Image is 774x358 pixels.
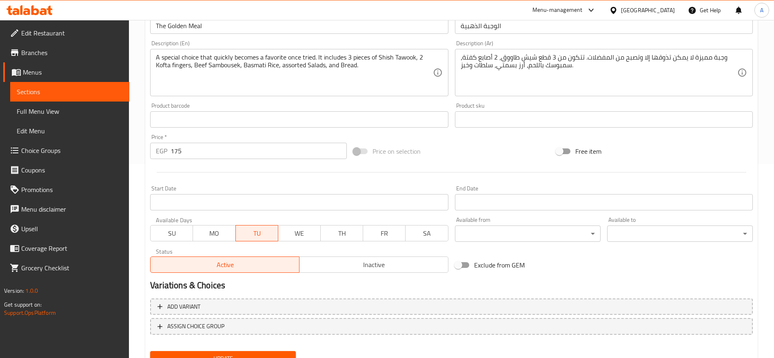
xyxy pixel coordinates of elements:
span: Coverage Report [21,243,123,253]
button: ASSIGN CHOICE GROUP [150,318,753,335]
span: TH [324,228,360,239]
span: Menus [23,67,123,77]
span: Upsell [21,224,123,234]
span: Menu disclaimer [21,204,123,214]
button: Inactive [299,256,448,273]
span: Price on selection [373,146,421,156]
span: Promotions [21,185,123,194]
a: Coupons [3,160,129,180]
button: FR [363,225,406,241]
span: Inactive [303,259,445,271]
input: Please enter price [171,143,347,159]
span: Branches [21,48,123,57]
span: Sections [17,87,123,97]
span: Exclude from GEM [474,260,525,270]
a: Upsell [3,219,129,239]
button: MO [193,225,235,241]
span: Edit Menu [17,126,123,136]
a: Menu disclaimer [3,199,129,219]
a: Promotions [3,180,129,199]
textarea: A special choice that quickly becomes a favorite once tried. It includes 3 pieces of Shish Tawook... [156,53,432,92]
div: ​ [607,225,753,242]
textarea: وجبة مميزة لا يمكن تذوقها إلا وتصبح من المفضلات. تتكون من 3 قطع شيش طاووق، 2 أصابع كفتة، سمبوسك ب... [461,53,737,92]
span: ASSIGN CHOICE GROUP [167,321,224,331]
button: TU [235,225,278,241]
a: Choice Groups [3,141,129,160]
button: Add variant [150,298,753,315]
button: Active [150,256,299,273]
span: Edit Restaurant [21,28,123,38]
button: WE [278,225,321,241]
a: Edit Restaurant [3,23,129,43]
span: Choice Groups [21,146,123,155]
h2: Variations & Choices [150,279,753,292]
a: Branches [3,43,129,62]
a: Menus [3,62,129,82]
span: Full Menu View [17,106,123,116]
input: Enter name En [150,18,448,34]
span: MO [196,228,232,239]
span: FR [366,228,402,239]
div: [GEOGRAPHIC_DATA] [621,6,675,15]
div: ​ [455,225,601,242]
span: WE [282,228,317,239]
span: Grocery Checklist [21,263,123,273]
span: Get support on: [4,299,42,310]
span: Version: [4,285,24,296]
a: Edit Menu [10,121,129,141]
button: TH [320,225,363,241]
span: Add variant [167,302,200,312]
span: Active [154,259,296,271]
div: Menu-management [532,5,583,15]
a: Grocery Checklist [3,258,129,278]
span: SU [154,228,190,239]
a: Sections [10,82,129,102]
input: Please enter product sku [455,111,753,128]
a: Full Menu View [10,102,129,121]
span: Coupons [21,165,123,175]
span: 1.0.0 [25,285,38,296]
span: Free item [575,146,601,156]
span: TU [239,228,275,239]
a: Support.OpsPlatform [4,307,56,318]
a: Coverage Report [3,239,129,258]
span: A [760,6,763,15]
span: SA [409,228,445,239]
input: Enter name Ar [455,18,753,34]
button: SA [405,225,448,241]
input: Please enter product barcode [150,111,448,128]
p: EGP [156,146,167,156]
button: SU [150,225,193,241]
